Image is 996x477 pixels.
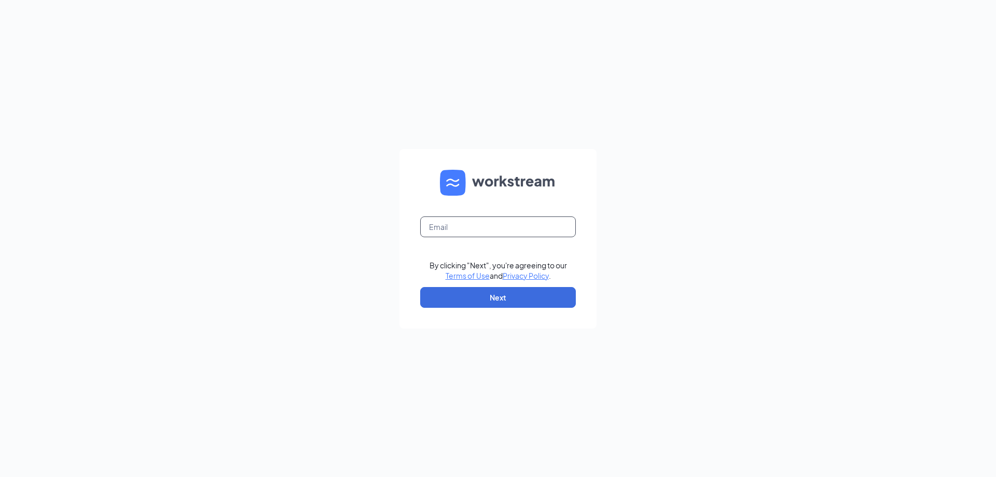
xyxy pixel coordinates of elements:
input: Email [420,216,576,237]
a: Terms of Use [446,271,490,280]
div: By clicking "Next", you're agreeing to our and . [430,260,567,281]
a: Privacy Policy [503,271,549,280]
button: Next [420,287,576,308]
img: WS logo and Workstream text [440,170,556,196]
